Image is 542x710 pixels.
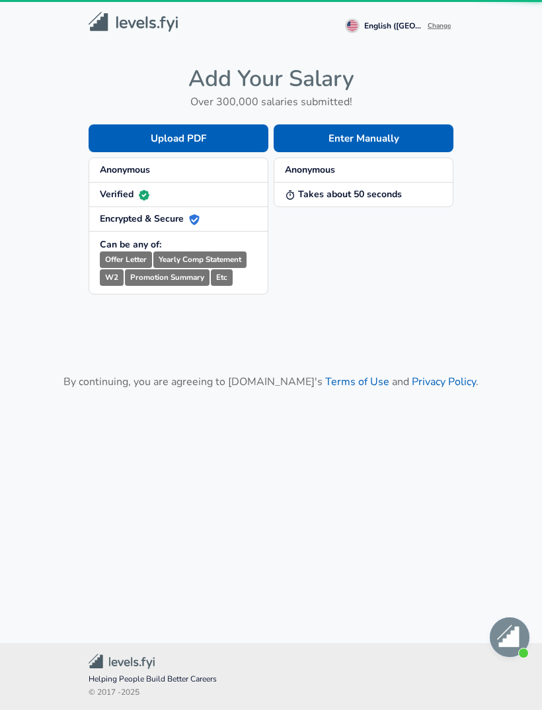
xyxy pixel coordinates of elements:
button: English (US)English ([GEOGRAPHIC_DATA])Change [342,16,453,33]
img: Levels.fyi [89,12,178,32]
a: Terms of Use [325,375,389,389]
strong: Can be any of: [100,238,161,251]
small: Yearly Comp Statement [153,251,247,268]
div: Open chat [490,617,529,657]
strong: Anonymous [100,163,150,176]
a: Privacy Policy [412,375,476,389]
img: Levels.fyi Community [89,654,155,669]
strong: Encrypted & Secure [100,212,200,225]
small: Offer Letter [100,251,152,268]
span: Helping People Build Better Careers [89,673,453,686]
span: Change [428,21,451,30]
strong: Takes about 50 seconds [285,188,402,200]
small: Promotion Summary [125,269,210,286]
h4: Add Your Salary [89,65,453,93]
span: English ([GEOGRAPHIC_DATA]) [364,21,428,31]
button: Upload PDF [89,124,268,152]
img: English (US) [347,21,358,31]
small: Etc [211,269,233,286]
strong: Verified [100,188,149,200]
span: © 2017 - 2025 [89,686,453,699]
small: W2 [100,269,124,286]
button: Enter Manually [274,124,453,152]
strong: Anonymous [285,163,335,176]
h6: Over 300,000 salaries submitted! [89,93,453,111]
